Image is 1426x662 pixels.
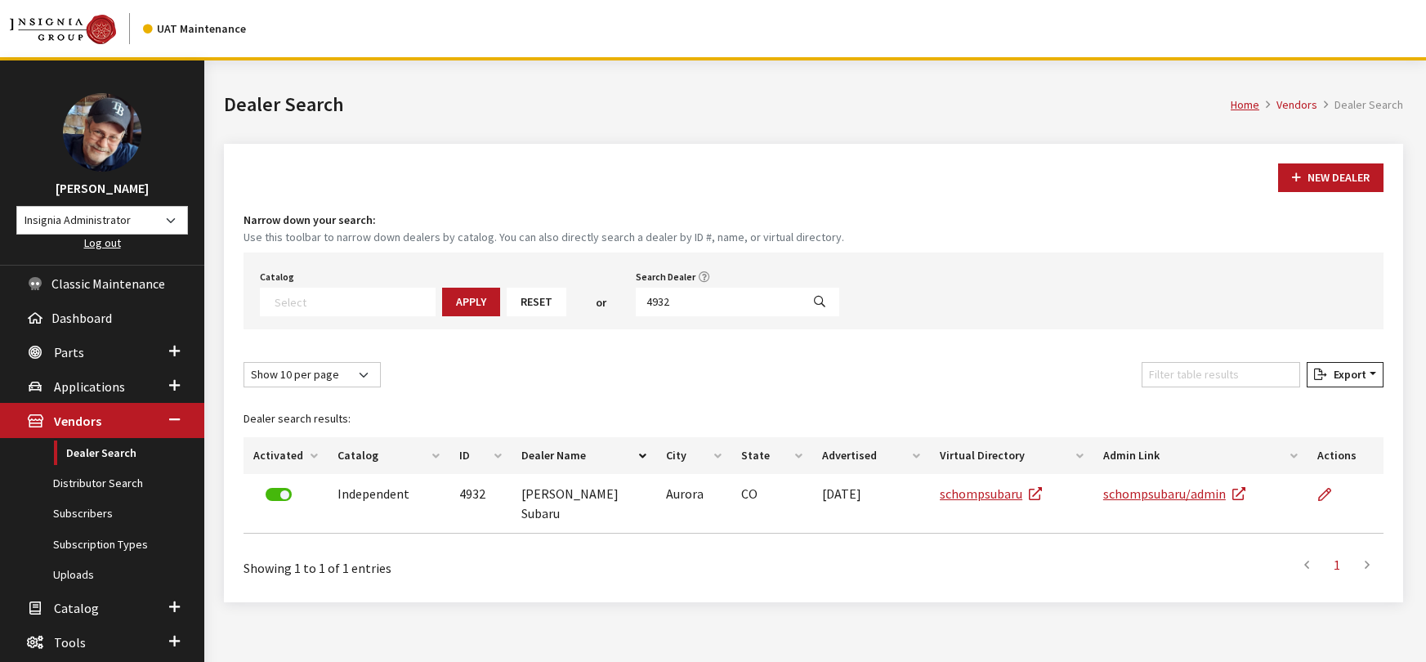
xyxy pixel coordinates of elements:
[10,13,143,44] a: Insignia Group logo
[84,235,121,250] a: Log out
[812,474,930,534] td: [DATE]
[51,310,112,326] span: Dashboard
[449,474,512,534] td: 4932
[442,288,500,316] button: Apply
[1093,437,1308,474] th: Admin Link: activate to sort column ascending
[656,474,731,534] td: Aurora
[930,437,1093,474] th: Virtual Directory: activate to sort column ascending
[812,437,930,474] th: Advertised: activate to sort column ascending
[244,212,1384,229] h4: Narrow down your search:
[224,90,1231,119] h1: Dealer Search
[512,437,656,474] th: Dealer Name: activate to sort column descending
[512,474,656,534] td: [PERSON_NAME] Subaru
[1278,163,1384,192] button: New Dealer
[54,344,84,360] span: Parts
[260,288,436,316] span: Select
[1231,97,1259,112] a: Home
[54,414,101,430] span: Vendors
[244,437,328,474] th: Activated: activate to sort column ascending
[275,294,435,309] textarea: Search
[266,488,292,501] label: Deactivate Dealer
[1103,485,1245,502] a: schompsubaru/admin
[731,437,812,474] th: State: activate to sort column ascending
[1317,96,1403,114] li: Dealer Search
[636,288,801,316] input: Search
[636,270,695,284] label: Search Dealer
[596,294,606,311] span: or
[800,288,839,316] button: Search
[54,378,125,395] span: Applications
[328,437,449,474] th: Catalog: activate to sort column ascending
[51,275,165,292] span: Classic Maintenance
[1322,548,1352,581] a: 1
[244,547,707,578] div: Showing 1 to 1 of 1 entries
[328,474,449,534] td: Independent
[63,93,141,172] img: Ray Goodwin
[1327,367,1366,382] span: Export
[507,288,566,316] button: Reset
[10,15,116,44] img: Catalog Maintenance
[1317,474,1345,515] a: Edit Dealer
[1142,362,1300,387] input: Filter table results
[16,178,188,198] h3: [PERSON_NAME]
[1259,96,1317,114] li: Vendors
[244,229,1384,246] small: Use this toolbar to narrow down dealers by catalog. You can also directly search a dealer by ID #...
[656,437,731,474] th: City: activate to sort column ascending
[54,600,99,616] span: Catalog
[1308,437,1384,474] th: Actions
[244,400,1384,437] caption: Dealer search results:
[143,20,246,38] div: UAT Maintenance
[54,634,86,651] span: Tools
[260,270,294,284] label: Catalog
[731,474,812,534] td: CO
[449,437,512,474] th: ID: activate to sort column ascending
[940,485,1042,502] a: schompsubaru
[1307,362,1384,387] button: Export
